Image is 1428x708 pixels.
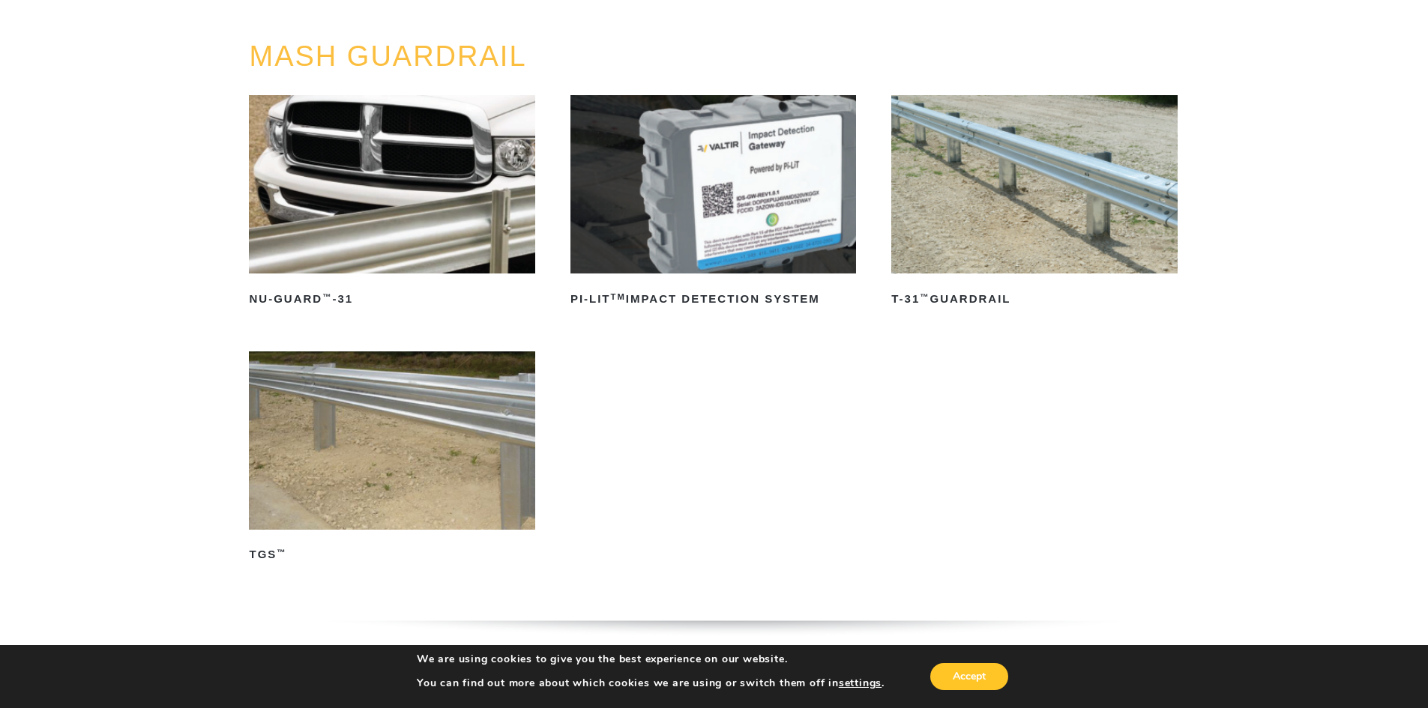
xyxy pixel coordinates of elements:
p: You can find out more about which cookies we are using or switch them off in . [417,677,885,690]
sup: ™ [277,548,286,557]
button: Accept [930,663,1008,690]
h2: T-31 Guardrail [891,287,1177,311]
a: NU-GUARD™-31 [249,95,534,311]
a: T-31™Guardrail [891,95,1177,311]
a: MASH GUARDRAIL [249,40,526,72]
sup: TM [611,292,626,301]
a: TGS™ [249,351,534,567]
h2: NU-GUARD -31 [249,287,534,311]
button: settings [839,677,882,690]
sup: ™ [920,292,930,301]
a: PI-LITTMImpact Detection System [570,95,856,311]
h2: PI-LIT Impact Detection System [570,287,856,311]
p: We are using cookies to give you the best experience on our website. [417,653,885,666]
sup: ™ [322,292,332,301]
h2: TGS [249,543,534,567]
